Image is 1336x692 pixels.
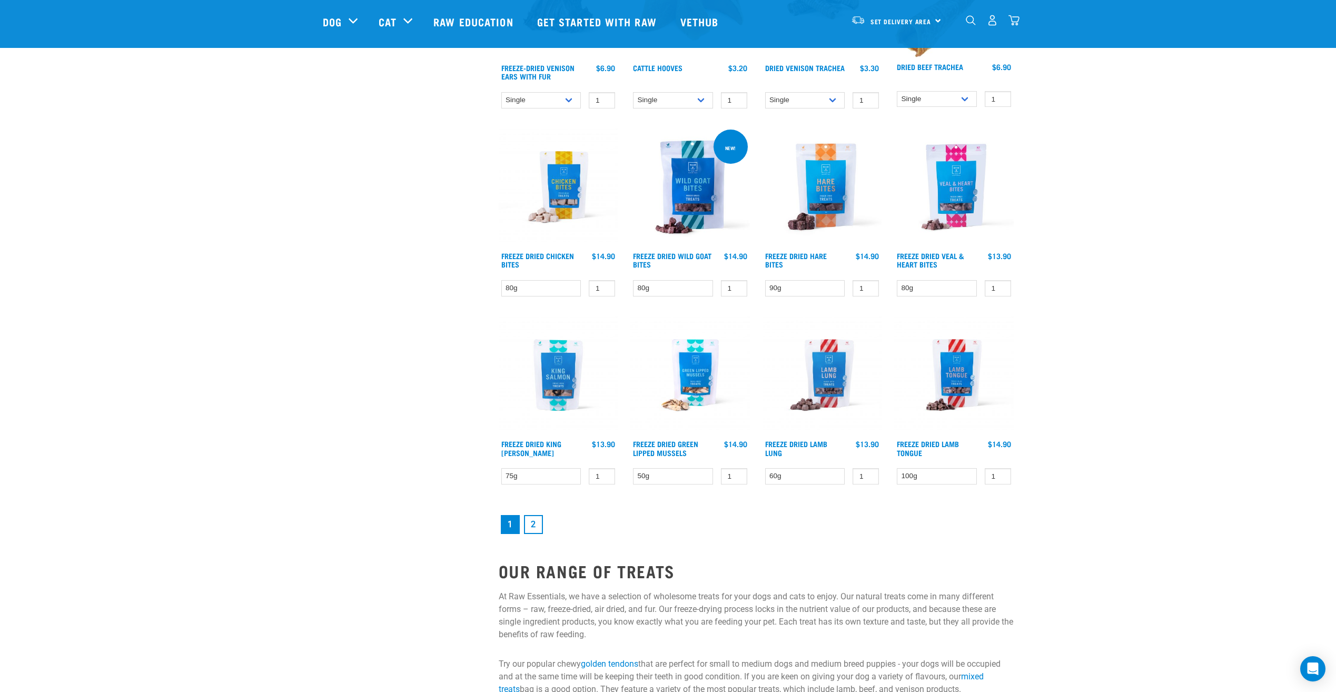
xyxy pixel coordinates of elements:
[501,442,561,454] a: Freeze Dried King [PERSON_NAME]
[379,14,397,29] a: Cat
[856,440,879,448] div: $13.90
[501,66,575,78] a: Freeze-Dried Venison Ears with Fur
[499,513,1014,536] nav: pagination
[724,440,747,448] div: $14.90
[721,468,747,485] input: 1
[592,440,615,448] div: $13.90
[897,254,964,266] a: Freeze Dried Veal & Heart Bites
[894,127,1014,247] img: Raw Essentials Freeze Dried Veal & Heart Bites Treats
[966,15,976,25] img: home-icon-1@2x.png
[985,468,1011,485] input: 1
[853,468,879,485] input: 1
[670,1,732,43] a: Vethub
[630,315,750,435] img: RE Product Shoot 2023 Nov8551
[499,315,618,435] img: RE Product Shoot 2023 Nov8584
[633,442,698,454] a: Freeze Dried Green Lipped Mussels
[720,140,740,156] div: new!
[987,15,998,26] img: user.png
[853,92,879,108] input: 1
[581,659,638,669] a: golden tendons
[633,66,682,70] a: Cattle Hooves
[589,92,615,108] input: 1
[501,515,520,534] a: Page 1
[992,63,1011,71] div: $6.90
[988,252,1011,260] div: $13.90
[985,280,1011,296] input: 1
[894,315,1014,435] img: RE Product Shoot 2023 Nov8575
[501,254,574,266] a: Freeze Dried Chicken Bites
[765,442,827,454] a: Freeze Dried Lamb Lung
[763,315,882,435] img: RE Product Shoot 2023 Nov8571
[633,254,711,266] a: Freeze Dried Wild Goat Bites
[988,440,1011,448] div: $14.90
[592,252,615,260] div: $14.90
[870,19,932,23] span: Set Delivery Area
[589,280,615,296] input: 1
[763,127,882,247] img: Raw Essentials Freeze Dried Hare Bites
[596,64,615,72] div: $6.90
[860,64,879,72] div: $3.30
[897,442,959,454] a: Freeze Dried Lamb Tongue
[1008,15,1020,26] img: home-icon@2x.png
[499,590,1014,641] p: At Raw Essentials, we have a selection of wholesome treats for your dogs and cats to enjoy. Our n...
[724,252,747,260] div: $14.90
[728,64,747,72] div: $3.20
[323,14,342,29] a: Dog
[721,280,747,296] input: 1
[853,280,879,296] input: 1
[851,15,865,25] img: van-moving.png
[765,254,827,266] a: Freeze Dried Hare Bites
[499,561,1014,580] h2: OUR RANGE OF TREATS
[630,127,750,247] img: Raw Essentials Freeze Dried Wild Goat Bites PetTreats Product Shot
[721,92,747,108] input: 1
[589,468,615,485] input: 1
[897,65,963,68] a: Dried Beef Trachea
[499,127,618,247] img: RE Product Shoot 2023 Nov8581
[527,1,670,43] a: Get started with Raw
[524,515,543,534] a: Goto page 2
[985,91,1011,107] input: 1
[423,1,526,43] a: Raw Education
[856,252,879,260] div: $14.90
[1300,656,1325,681] div: Open Intercom Messenger
[765,66,845,70] a: Dried Venison Trachea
